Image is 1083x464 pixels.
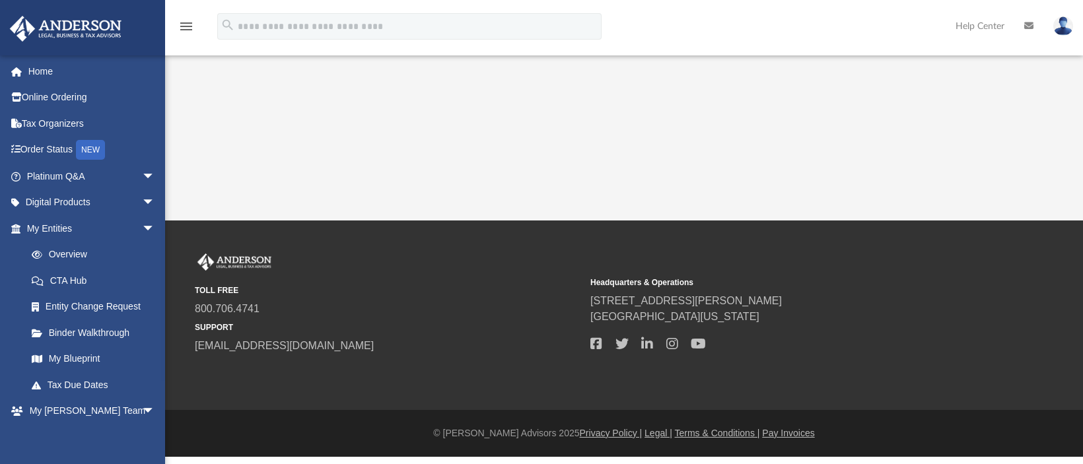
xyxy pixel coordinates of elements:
[9,215,175,242] a: My Entitiesarrow_drop_down
[590,277,977,288] small: Headquarters & Operations
[142,189,168,216] span: arrow_drop_down
[9,398,168,424] a: My [PERSON_NAME] Teamarrow_drop_down
[178,25,194,34] a: menu
[221,18,235,32] i: search
[762,428,814,438] a: Pay Invoices
[6,16,125,42] img: Anderson Advisors Platinum Portal
[195,321,581,333] small: SUPPORT
[18,294,175,320] a: Entity Change Request
[142,398,168,425] span: arrow_drop_down
[76,140,105,160] div: NEW
[580,428,643,438] a: Privacy Policy |
[645,428,672,438] a: Legal |
[9,137,175,164] a: Order StatusNEW
[142,163,168,190] span: arrow_drop_down
[165,426,1083,440] div: © [PERSON_NAME] Advisors 2025
[1053,17,1073,36] img: User Pic
[18,346,168,372] a: My Blueprint
[195,340,374,351] a: [EMAIL_ADDRESS][DOMAIN_NAME]
[18,242,175,268] a: Overview
[18,267,175,294] a: CTA Hub
[9,110,175,137] a: Tax Organizers
[9,58,175,84] a: Home
[195,253,274,271] img: Anderson Advisors Platinum Portal
[178,18,194,34] i: menu
[590,311,759,322] a: [GEOGRAPHIC_DATA][US_STATE]
[18,372,175,398] a: Tax Due Dates
[142,215,168,242] span: arrow_drop_down
[18,319,175,346] a: Binder Walkthrough
[675,428,760,438] a: Terms & Conditions |
[195,284,581,296] small: TOLL FREE
[195,303,260,314] a: 800.706.4741
[9,189,175,216] a: Digital Productsarrow_drop_down
[590,295,782,306] a: [STREET_ADDRESS][PERSON_NAME]
[9,163,175,189] a: Platinum Q&Aarrow_drop_down
[9,84,175,111] a: Online Ordering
